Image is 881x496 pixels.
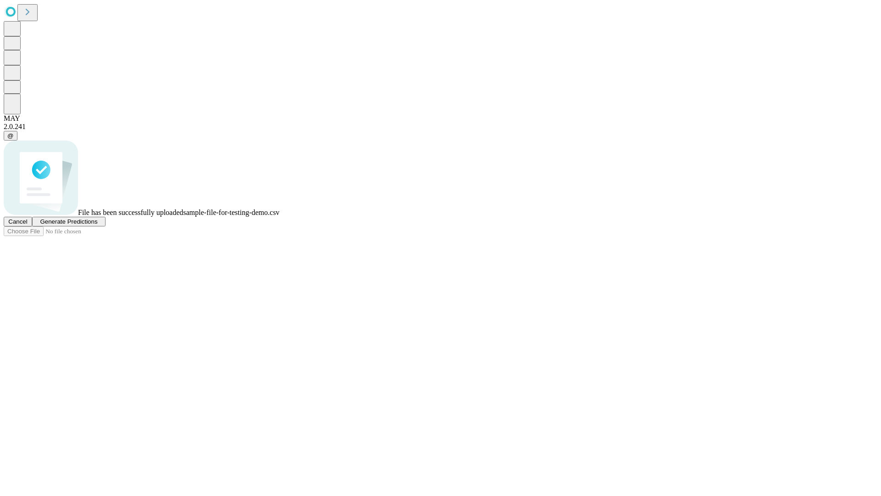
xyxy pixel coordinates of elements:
span: Cancel [8,218,28,225]
button: @ [4,131,17,141]
button: Cancel [4,217,32,226]
div: MAY [4,114,877,123]
span: @ [7,132,14,139]
span: Generate Predictions [40,218,97,225]
button: Generate Predictions [32,217,106,226]
span: File has been successfully uploaded [78,209,183,216]
div: 2.0.241 [4,123,877,131]
span: sample-file-for-testing-demo.csv [183,209,279,216]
